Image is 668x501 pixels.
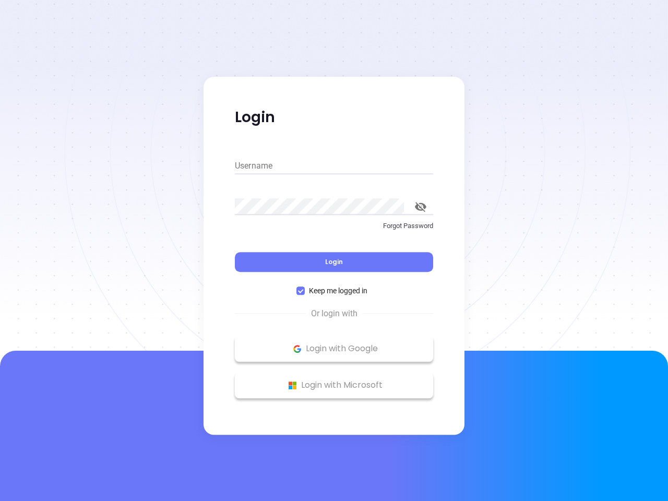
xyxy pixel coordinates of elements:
button: Microsoft Logo Login with Microsoft [235,372,433,398]
img: Microsoft Logo [286,379,299,392]
button: Login [235,252,433,272]
p: Login [235,108,433,127]
span: Or login with [306,307,363,320]
p: Login with Microsoft [240,377,428,393]
a: Forgot Password [235,221,433,240]
span: Keep me logged in [305,285,372,296]
button: toggle password visibility [408,194,433,219]
p: Login with Google [240,341,428,356]
img: Google Logo [291,342,304,355]
span: Login [325,257,343,266]
button: Google Logo Login with Google [235,336,433,362]
p: Forgot Password [235,221,433,231]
